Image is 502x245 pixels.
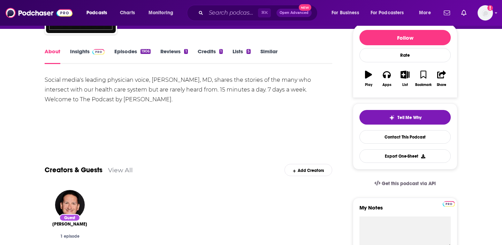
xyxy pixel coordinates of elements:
label: My Notes [359,204,451,216]
button: open menu [414,7,440,18]
span: New [299,4,311,11]
div: Rate [359,48,451,62]
span: For Podcasters [371,8,404,18]
img: tell me why sparkle [389,115,395,120]
div: 5 [246,49,251,54]
a: InsightsPodchaser Pro [70,48,105,64]
a: Episodes1906 [114,48,151,64]
a: Reviews1 [160,48,188,64]
div: 1 [219,49,223,54]
button: Bookmark [414,66,432,91]
div: Share [437,83,446,87]
button: open menu [327,7,368,18]
button: List [396,66,414,91]
div: List [402,83,408,87]
span: Logged in as caseya [478,5,493,21]
a: Contact This Podcast [359,130,451,144]
span: Open Advanced [280,11,309,15]
img: User Profile [478,5,493,21]
a: Pro website [443,200,455,207]
button: Export One-Sheet [359,149,451,163]
a: Charts [115,7,139,18]
a: Credits1 [198,48,223,64]
div: Search podcasts, credits, & more... [193,5,324,21]
a: Show notifications dropdown [458,7,469,19]
div: Social media's leading physician voice, [PERSON_NAME], MD, shares the stories of the many who int... [45,75,332,104]
img: Podchaser Pro [92,49,105,55]
span: More [419,8,431,18]
div: Apps [382,83,391,87]
a: Freddie Rappina [52,221,87,227]
a: Get this podcast via API [369,175,441,192]
img: Freddie Rappina [55,190,85,220]
a: Creators & Guests [45,166,102,174]
div: 1906 [140,49,151,54]
span: Podcasts [86,8,107,18]
div: Guest [59,214,80,221]
button: tell me why sparkleTell Me Why [359,110,451,125]
span: ⌘ K [258,8,271,17]
button: Share [433,66,451,91]
div: 1 episode [50,234,89,239]
button: open menu [82,7,116,18]
img: Podchaser - Follow, Share and Rate Podcasts [6,6,73,19]
span: Charts [120,8,135,18]
span: [PERSON_NAME] [52,221,87,227]
svg: Add a profile image [487,5,493,11]
img: Podchaser Pro [443,201,455,207]
span: Get this podcast via API [382,181,436,187]
button: Play [359,66,378,91]
span: For Business [332,8,359,18]
a: Lists5 [233,48,251,64]
a: Similar [260,48,277,64]
div: Add Creators [284,164,332,176]
button: open menu [366,7,414,18]
button: Follow [359,30,451,45]
button: open menu [144,7,182,18]
span: Tell Me Why [397,115,421,120]
a: Show notifications dropdown [441,7,453,19]
span: Monitoring [149,8,173,18]
a: View All [108,166,133,174]
div: 1 [184,49,188,54]
div: Play [365,83,372,87]
button: Show profile menu [478,5,493,21]
input: Search podcasts, credits, & more... [206,7,258,18]
a: About [45,48,60,64]
button: Open AdvancedNew [276,9,312,17]
div: Bookmark [415,83,432,87]
button: Apps [378,66,396,91]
